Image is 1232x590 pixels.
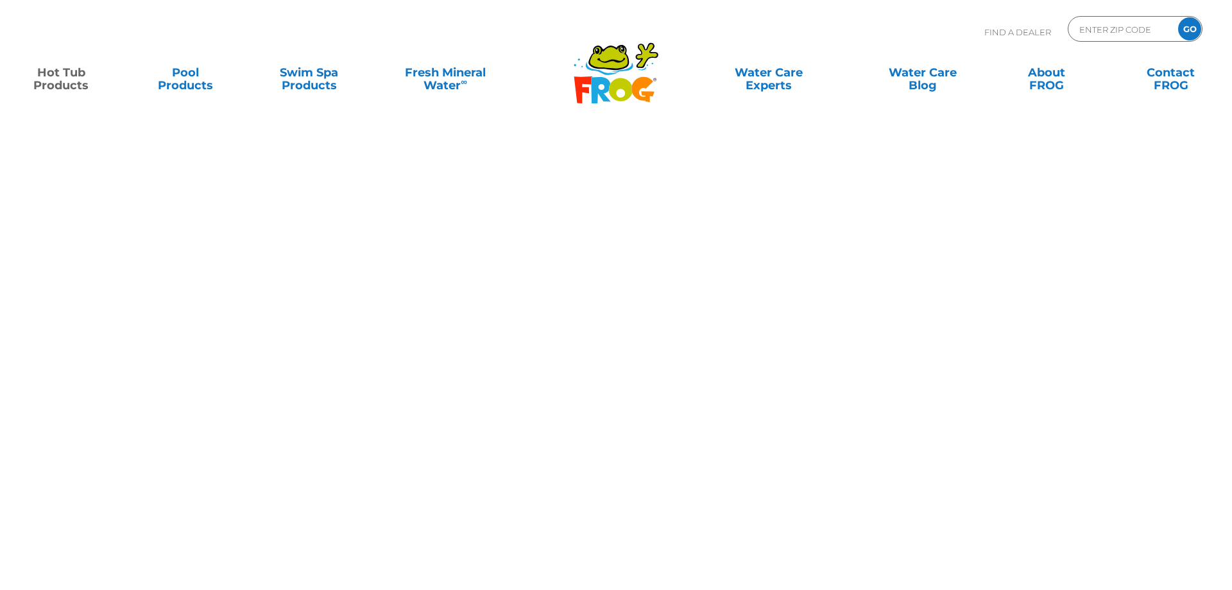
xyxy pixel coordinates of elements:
[137,60,233,85] a: PoolProducts
[998,60,1095,85] a: AboutFROG
[567,26,665,104] img: Frog Products Logo
[875,60,971,85] a: Water CareBlog
[690,60,846,85] a: Water CareExperts
[984,16,1051,48] p: Find A Dealer
[13,60,109,85] a: Hot TubProducts
[385,60,506,85] a: Fresh MineralWater∞
[461,76,467,87] sup: ∞
[1123,60,1219,85] a: ContactFROG
[261,60,357,85] a: Swim SpaProducts
[1178,17,1201,40] input: GO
